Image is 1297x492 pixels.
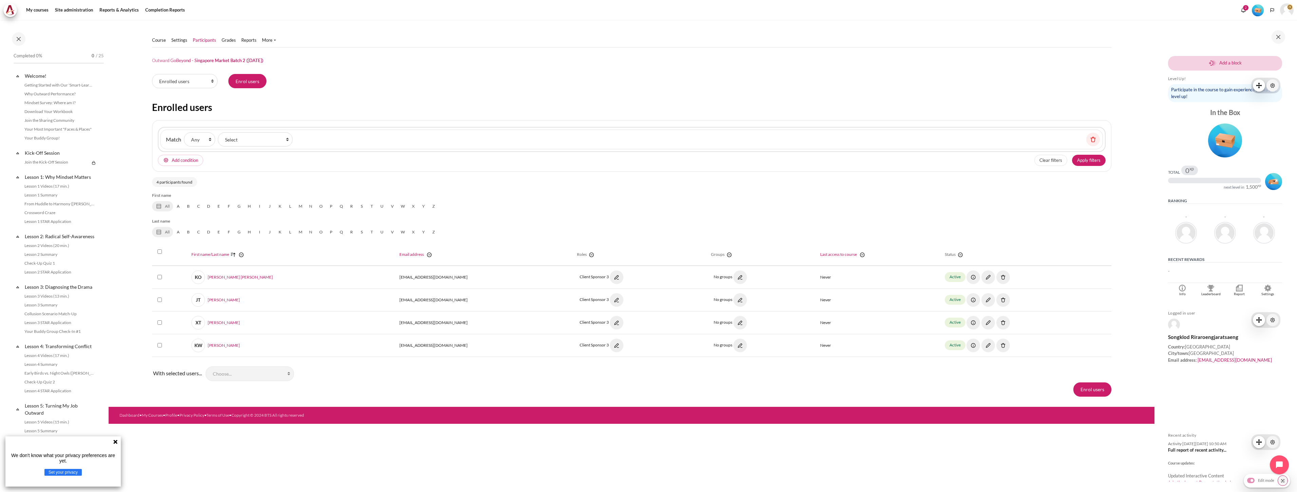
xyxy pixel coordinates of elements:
[255,201,265,211] a: I
[981,293,995,307] img: Edit enrolment
[244,201,255,211] a: H
[733,316,747,329] img: Edit groups for "Xiang Yun Teng"
[204,227,214,237] a: D
[295,227,306,237] a: M
[275,201,285,211] a: K
[22,200,96,208] a: From Huddle to Harmony ([PERSON_NAME]'s Story)
[714,320,747,325] a: No groups Edit groups for "Xiang Yun Teng"
[22,116,96,125] a: Join the Sharing Community
[22,99,96,107] a: Mindset Survey: Where am I?
[336,227,346,237] a: Q
[1168,344,1282,351] div: [GEOGRAPHIC_DATA]
[152,370,203,376] label: With selected users...
[1267,5,1277,15] button: Languages
[996,297,1010,302] a: Unenrol
[1168,268,1282,275] p: -
[1255,291,1280,297] div: Settings
[1168,473,1282,486] p: Updated Interactive Content
[22,360,96,368] a: Lesson 4 Summary
[996,342,1010,347] a: Unenrol
[14,53,42,59] span: Completed 0%
[22,158,90,166] a: Join the Kick-Off Session
[714,297,747,302] a: No groups Edit groups for "Jing Hwee Tay"
[22,217,96,226] a: Lesson 1 STAR Application
[22,268,96,276] a: Lesson 2 STAR Application
[1168,310,1282,316] h5: Logged in user
[1168,357,1197,363] span: Email address:
[1263,215,1265,219] div: -
[996,274,1010,279] a: Unenrol
[966,293,980,307] img: Manual enrolments
[1168,108,1282,117] div: In the Box
[3,3,20,17] a: Architeck Architeck
[22,259,96,267] a: Check-Up Quiz 1
[580,274,624,279] a: Client Sponsor 3 Kang Rui Ong's role assignments
[142,413,163,418] a: My Courses
[285,227,295,237] a: L
[222,37,236,44] a: Grades
[1073,382,1111,397] input: Enrol users
[367,227,377,237] a: T
[996,339,1010,352] img: Unenrol
[1253,436,1265,448] span: Move Recent activity block
[996,320,1010,325] a: Unenrol
[166,135,181,144] label: Match
[580,342,624,347] a: Client Sponsor 3 Kaiye Wang's role assignments
[22,134,96,142] a: Your Buddy Group!
[418,227,429,237] a: Y
[22,418,96,426] a: Lesson 5 Videos (15 min.)
[316,227,326,237] a: O
[22,427,96,435] a: Lesson 5 Summary
[945,340,965,350] span: Active
[1168,480,1232,485] a: Join the Impact Presentation Lab
[172,157,198,164] span: Add condition
[22,108,96,116] a: Download Your Workbook
[726,251,733,258] img: switch_minus
[1265,172,1282,190] div: Level #2
[295,201,306,211] a: M
[1280,3,1294,17] a: User menu
[966,270,980,284] img: Manual enrolments
[231,413,304,418] a: Copyright © 2024 BTS All rights reserved
[408,227,418,237] a: X
[357,227,367,237] a: S
[981,342,995,347] a: Edit enrolment
[14,284,21,290] span: Collapse
[14,174,21,181] span: Collapse
[265,227,275,237] a: J
[158,155,203,166] button: Add condition
[191,316,205,329] span: XT
[191,293,205,307] span: JT
[429,201,439,211] a: Z
[22,310,96,318] a: Collusion Scenario Match-Up
[183,201,193,211] a: B
[191,270,205,284] span: KO
[234,201,244,211] a: G
[14,150,21,156] span: Collapse
[171,37,187,44] a: Settings
[981,316,995,329] img: Edit enrolment
[22,301,96,309] a: Lesson 3 Summary
[44,469,82,476] button: Set your privacy
[573,244,707,266] th: Roles
[1185,167,1194,174] div: 0
[53,3,95,17] a: Site administration
[275,227,285,237] a: K
[1189,167,1194,170] span: xp
[1168,344,1185,349] span: Country:
[22,242,96,250] a: Lesson 2 Videos (20 min.)
[316,201,326,211] a: O
[957,251,964,258] img: switch_minus
[22,292,96,300] a: Lesson 3 Videos (13 min.)
[24,3,51,17] a: My courses
[306,201,316,211] a: N
[1170,291,1195,297] div: Info
[152,101,1111,113] h2: Enrolled users
[1266,436,1279,448] a: Actions menu
[8,453,118,463] p: We don't know what your privacy preferences are yet.
[191,293,240,307] a: JT[PERSON_NAME]
[981,274,995,279] a: Edit enrolment
[387,227,397,237] a: V
[336,201,346,211] a: Q
[97,3,141,17] a: Reports & Analytics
